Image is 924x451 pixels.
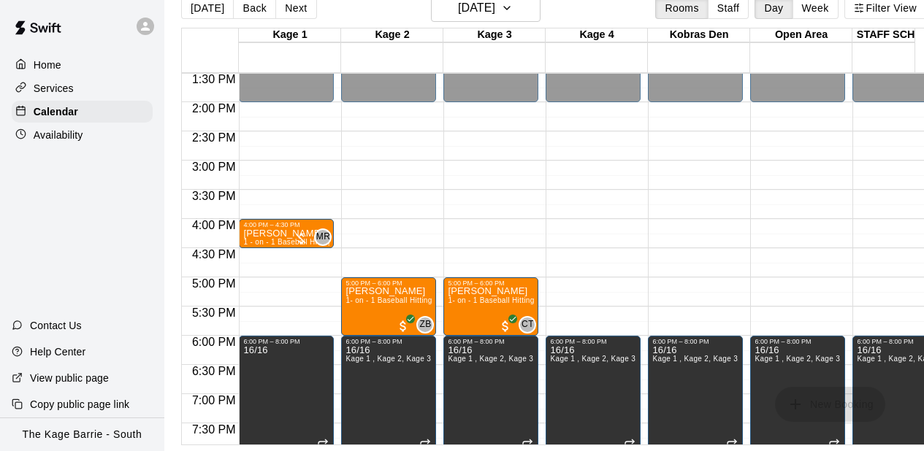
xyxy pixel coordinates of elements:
a: Services [12,77,153,99]
span: Recurring event [419,439,431,450]
p: Availability [34,128,83,142]
span: 2:00 PM [188,102,240,115]
span: 2:30 PM [188,131,240,144]
div: 5:00 PM – 6:00 PM [345,280,405,287]
a: Home [12,54,153,76]
div: 6:00 PM – 8:00 PM [652,338,712,345]
span: 5:00 PM [188,277,240,290]
span: Murray Roach [320,228,332,246]
div: Kobras Den [648,28,750,42]
span: MR [316,230,330,244]
p: Services [34,81,74,96]
div: Kage 1 [239,28,341,42]
p: Copy public page link [30,397,129,412]
span: 3:30 PM [188,190,240,202]
span: 7:00 PM [188,394,240,406]
div: 6:00 PM – 8:00 PM [550,338,610,345]
div: Kage 4 [546,28,648,42]
div: 5:00 PM – 6:00 PM: Austin Hunt [341,277,436,336]
span: Recurring event [828,439,840,450]
span: Zach Biery [422,316,434,334]
span: You don't have the permission to add bookings [775,397,885,409]
div: 4:00 PM – 4:30 PM: Finn Armatage [239,219,334,248]
div: 5:00 PM – 6:00 PM: Brody Hunt [443,277,538,336]
p: The Kage Barrie - South [23,427,142,442]
div: 5:00 PM – 6:00 PM [448,280,508,287]
span: ZB [419,317,431,332]
div: Open Area [750,28,852,42]
span: 6:30 PM [188,365,240,377]
div: Kage 3 [443,28,546,42]
span: Kage 1 , Kage 2, Kage 3, Kage 4, Kobras Den, Open Area, STAFF SCHEDULE, Kage 6, Gym, Gym 2 [345,355,697,363]
span: 7:30 PM [188,423,240,436]
span: 5:30 PM [188,307,240,319]
span: 4:00 PM [188,219,240,231]
p: Help Center [30,344,85,359]
div: 6:00 PM – 8:00 PM [448,338,508,345]
span: 1- on - 1 Baseball Hitting Clinic [345,296,454,304]
span: Recurring event [522,439,533,450]
div: 6:00 PM – 8:00 PM [345,338,405,345]
span: Cooper Tomkinson [524,316,536,334]
p: Calendar [34,104,78,119]
a: Availability [12,124,153,146]
div: 4:00 PM – 4:30 PM [243,221,303,228]
span: All customers have paid [498,319,513,334]
span: Kage 1 , Kage 2, Kage 3, Kage 4, Kobras Den, Open Area, STAFF SCHEDULE, Kage 6, Gym, Gym 2 [550,355,901,363]
div: Cooper Tomkinson [519,316,536,334]
span: 6:00 PM [188,336,240,348]
div: Zach Biery [416,316,434,334]
div: 6:00 PM – 8:00 PM [243,338,303,345]
span: Recurring event [726,439,738,450]
p: View public page [30,371,109,385]
div: 6:00 PM – 8:00 PM [857,338,917,345]
span: 1- on - 1 Baseball Hitting Clinic [448,296,556,304]
span: 1:30 PM [188,73,240,85]
span: CT [522,317,534,332]
div: 6:00 PM – 8:00 PM [755,338,814,345]
span: Recurring event [317,439,329,450]
span: Recurring event [624,439,635,450]
p: Contact Us [30,318,82,333]
a: Calendar [12,101,153,123]
div: Murray Roach [314,228,332,246]
span: 4:30 PM [188,248,240,261]
p: Home [34,58,61,72]
div: Kage 2 [341,28,443,42]
span: All customers have paid [396,319,411,334]
span: 1 - on - 1 Baseball Hitting [243,238,332,246]
span: 3:00 PM [188,161,240,173]
span: Kage 1 , Kage 2, Kage 3, Kage 4, Kobras Den, Open Area, STAFF SCHEDULE, Kage 6, Gym, Gym 2 [448,355,799,363]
